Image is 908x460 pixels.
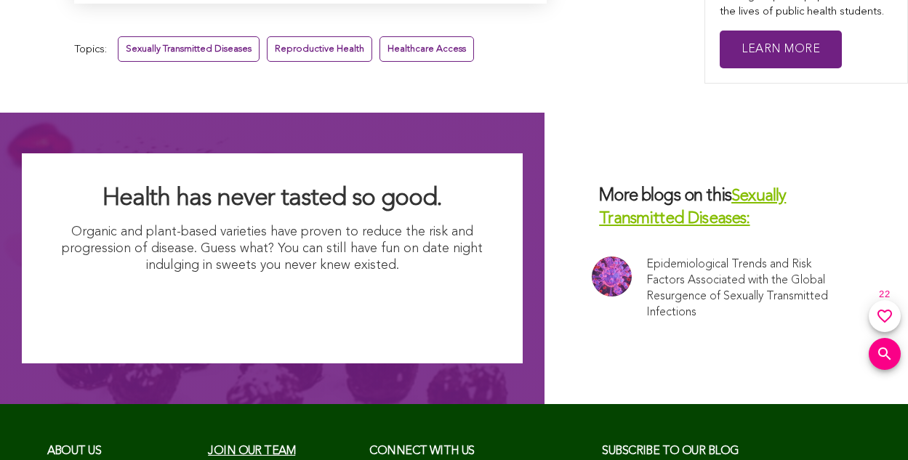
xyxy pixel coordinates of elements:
h2: Health has never tasted so good. [51,182,494,214]
a: Sexually Transmitted Diseases [118,36,260,62]
a: Join our team [208,445,295,457]
img: I Want Organic Shopping For Less [129,282,415,334]
p: Organic and plant-based varieties have proven to reduce the risk and progression of disease. Gues... [51,224,494,275]
span: CONNECT with us [369,445,475,457]
a: Healthcare Access [379,36,474,62]
a: Reproductive Health [267,36,372,62]
a: Learn More [720,31,842,69]
span: Topics: [74,40,107,60]
h3: More blogs on this [592,185,861,230]
a: Epidemiological Trends and Risk Factors Associated with the Global Resurgence of Sexually Transmi... [646,257,848,320]
span: About us [47,445,102,457]
iframe: Chat Widget [835,390,908,460]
